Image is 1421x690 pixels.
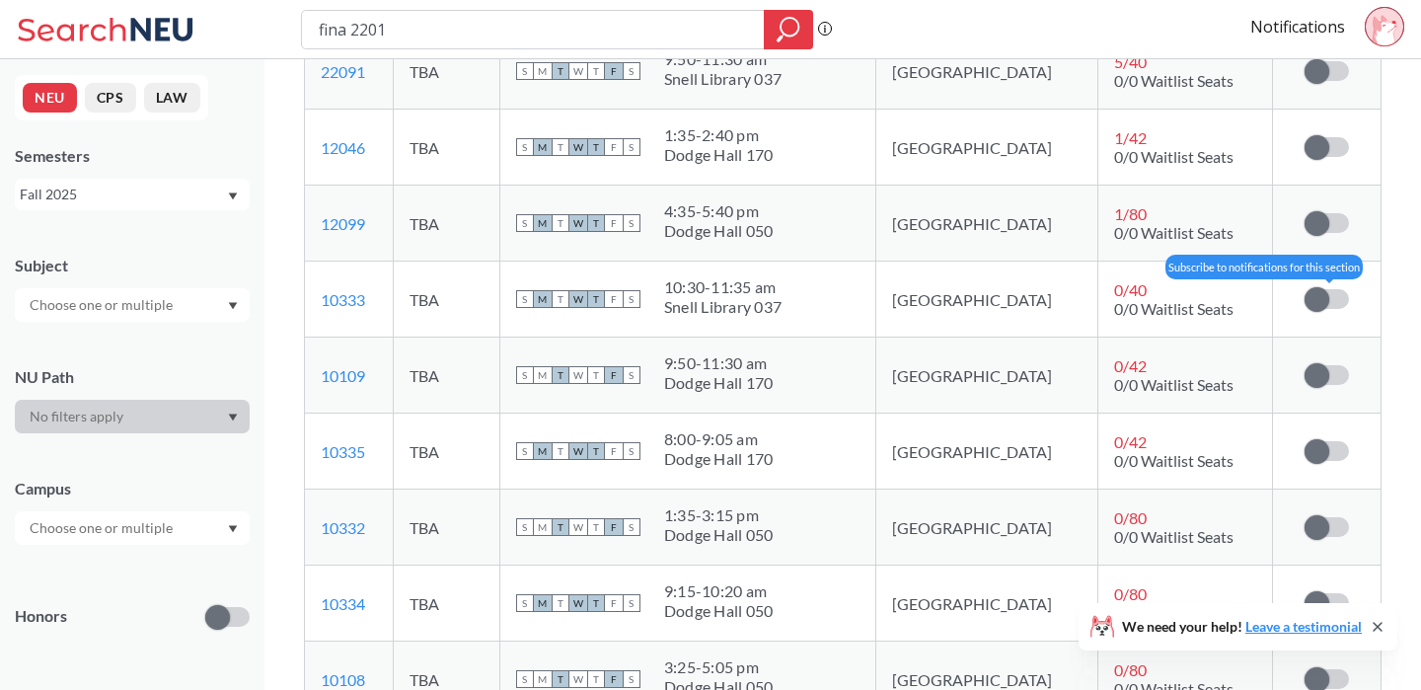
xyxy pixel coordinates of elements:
[569,442,587,460] span: W
[664,449,774,469] div: Dodge Hall 170
[516,442,534,460] span: S
[15,511,250,545] div: Dropdown arrow
[321,442,365,461] a: 10335
[15,478,250,499] div: Campus
[15,288,250,322] div: Dropdown arrow
[552,62,569,80] span: T
[876,186,1098,262] td: [GEOGRAPHIC_DATA]
[605,518,623,536] span: F
[534,290,552,308] span: M
[664,657,774,677] div: 3:25 - 5:05 pm
[552,138,569,156] span: T
[605,214,623,232] span: F
[1114,356,1147,375] span: 0 / 42
[623,214,640,232] span: S
[1114,52,1147,71] span: 5 / 40
[587,670,605,688] span: T
[664,69,782,89] div: Snell Library 037
[623,518,640,536] span: S
[605,138,623,156] span: F
[1114,660,1147,679] span: 0 / 80
[764,10,813,49] div: magnifying glass
[664,429,774,449] div: 8:00 - 9:05 am
[876,414,1098,490] td: [GEOGRAPHIC_DATA]
[23,83,77,113] button: NEU
[321,138,365,157] a: 12046
[393,110,499,186] td: TBA
[587,138,605,156] span: T
[623,62,640,80] span: S
[569,62,587,80] span: W
[1114,71,1234,90] span: 0/0 Waitlist Seats
[1114,223,1234,242] span: 0/0 Waitlist Seats
[85,83,136,113] button: CPS
[569,518,587,536] span: W
[605,594,623,612] span: F
[317,13,750,46] input: Class, professor, course number, "phrase"
[1114,432,1147,451] span: 0 / 42
[664,201,774,221] div: 4:35 - 5:40 pm
[15,145,250,167] div: Semesters
[1114,508,1147,527] span: 0 / 80
[534,518,552,536] span: M
[605,442,623,460] span: F
[569,214,587,232] span: W
[15,400,250,433] div: Dropdown arrow
[552,518,569,536] span: T
[393,490,499,566] td: TBA
[1114,375,1234,394] span: 0/0 Waitlist Seats
[623,366,640,384] span: S
[393,34,499,110] td: TBA
[1114,204,1147,223] span: 1 / 80
[534,594,552,612] span: M
[587,518,605,536] span: T
[569,138,587,156] span: W
[1114,280,1147,299] span: 0 / 40
[664,297,782,317] div: Snell Library 037
[516,214,534,232] span: S
[534,670,552,688] span: M
[393,186,499,262] td: TBA
[516,670,534,688] span: S
[516,62,534,80] span: S
[623,290,640,308] span: S
[1114,128,1147,147] span: 1 / 42
[534,62,552,80] span: M
[552,670,569,688] span: T
[393,338,499,414] td: TBA
[1250,16,1345,38] a: Notifications
[321,594,365,613] a: 10334
[664,353,774,373] div: 9:50 - 11:30 am
[516,138,534,156] span: S
[1114,527,1234,546] span: 0/0 Waitlist Seats
[876,110,1098,186] td: [GEOGRAPHIC_DATA]
[321,214,365,233] a: 12099
[552,214,569,232] span: T
[587,594,605,612] span: T
[876,262,1098,338] td: [GEOGRAPHIC_DATA]
[623,138,640,156] span: S
[321,670,365,689] a: 10108
[516,594,534,612] span: S
[534,442,552,460] span: M
[664,125,774,145] div: 1:35 - 2:40 pm
[623,442,640,460] span: S
[15,179,250,210] div: Fall 2025Dropdown arrow
[623,594,640,612] span: S
[664,221,774,241] div: Dodge Hall 050
[876,338,1098,414] td: [GEOGRAPHIC_DATA]
[623,670,640,688] span: S
[534,138,552,156] span: M
[605,62,623,80] span: F
[605,290,623,308] span: F
[15,605,67,628] p: Honors
[516,290,534,308] span: S
[1122,620,1362,634] span: We need your help!
[15,255,250,276] div: Subject
[569,290,587,308] span: W
[587,214,605,232] span: T
[569,366,587,384] span: W
[587,290,605,308] span: T
[664,49,782,69] div: 9:50 - 11:30 am
[664,601,774,621] div: Dodge Hall 050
